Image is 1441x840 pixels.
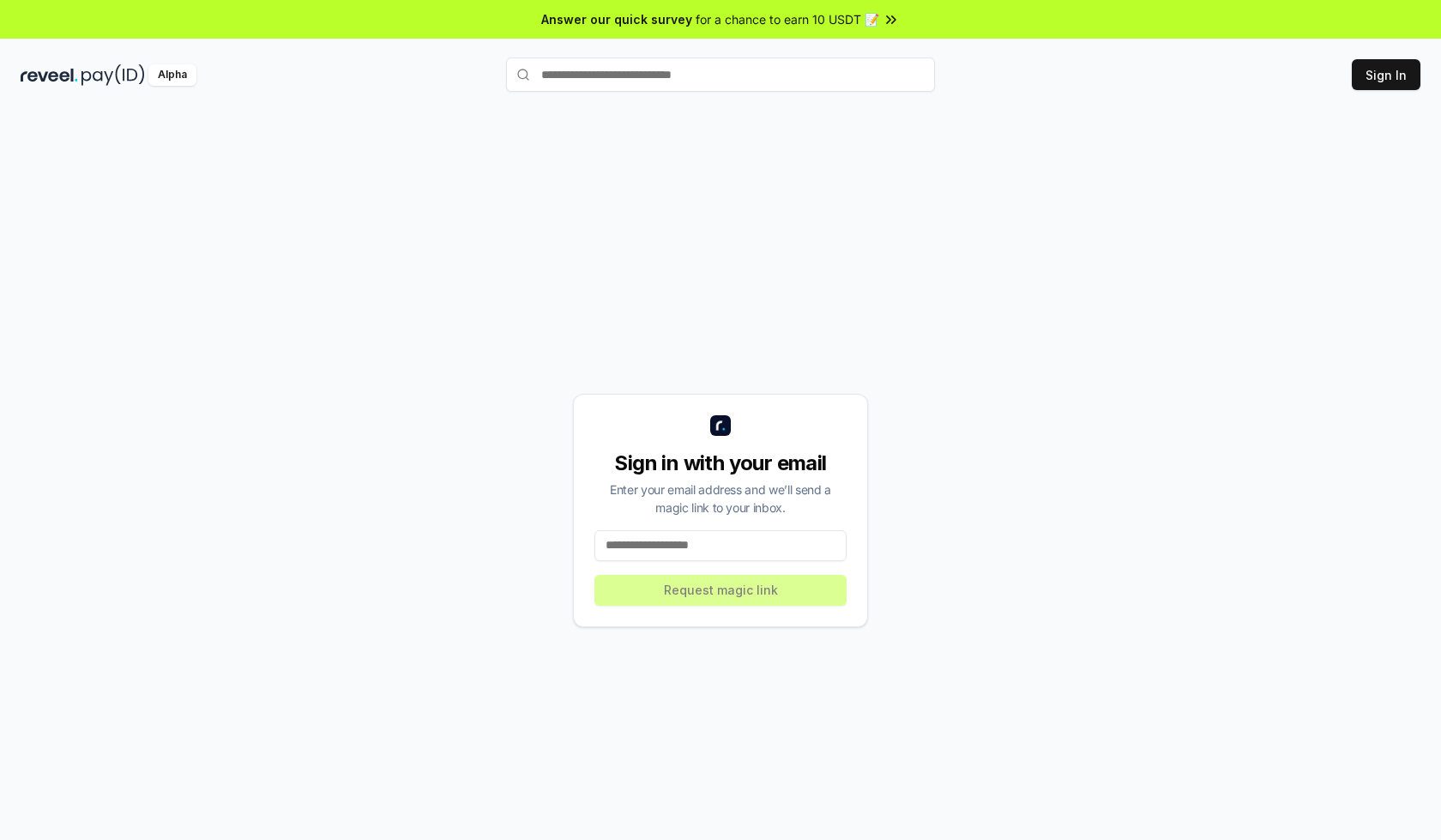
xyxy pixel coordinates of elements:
[21,64,78,86] img: reveel_dark
[1352,59,1420,90] button: Sign In
[594,480,847,517] div: Enter your email address and we’ll send a magic link to your inbox.
[148,64,196,86] div: Alpha
[594,450,847,477] div: Sign in with your email
[81,64,145,86] img: pay_id
[710,415,731,436] img: logo_small
[696,10,879,28] span: for a chance to earn 10 USDT 📝
[541,10,692,28] span: Answer our quick survey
